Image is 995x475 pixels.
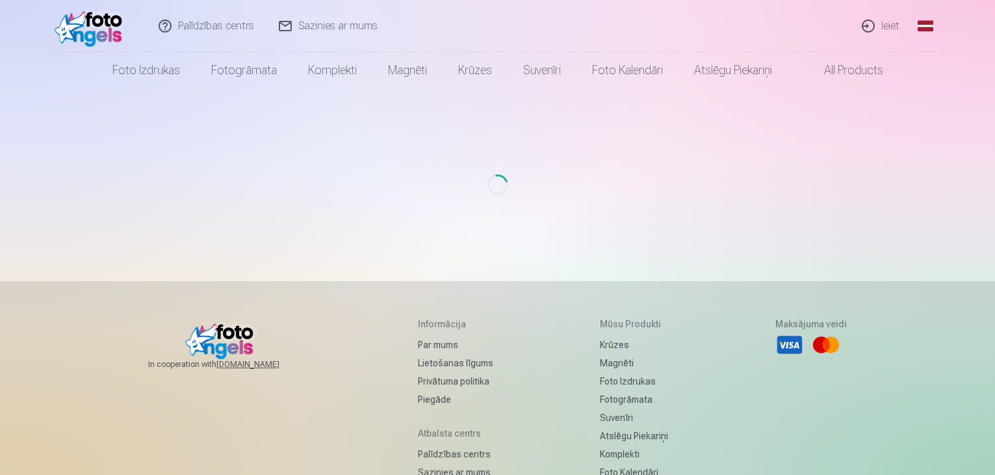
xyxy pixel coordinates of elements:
a: Suvenīri [508,52,576,88]
a: Foto kalendāri [576,52,678,88]
a: Privātuma politika [418,372,493,390]
a: Komplekti [600,445,668,463]
a: Magnēti [372,52,443,88]
span: In cooperation with [148,359,311,370]
a: Atslēgu piekariņi [678,52,788,88]
a: [DOMAIN_NAME] [216,359,311,370]
h5: Atbalsta centrs [418,427,493,440]
a: Suvenīri [600,409,668,427]
a: Piegāde [418,390,493,409]
a: Krūzes [600,336,668,354]
a: Krūzes [443,52,508,88]
a: Palīdzības centrs [418,445,493,463]
img: /fa1 [55,5,129,47]
li: Visa [775,331,804,359]
h5: Informācija [418,318,493,331]
a: Foto izdrukas [600,372,668,390]
a: Atslēgu piekariņi [600,427,668,445]
a: Komplekti [292,52,372,88]
a: All products [788,52,899,88]
a: Foto izdrukas [97,52,196,88]
h5: Maksājuma veidi [775,318,847,331]
a: Lietošanas līgums [418,354,493,372]
h5: Mūsu produkti [600,318,668,331]
a: Magnēti [600,354,668,372]
a: Fotogrāmata [600,390,668,409]
a: Fotogrāmata [196,52,292,88]
li: Mastercard [812,331,840,359]
a: Par mums [418,336,493,354]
